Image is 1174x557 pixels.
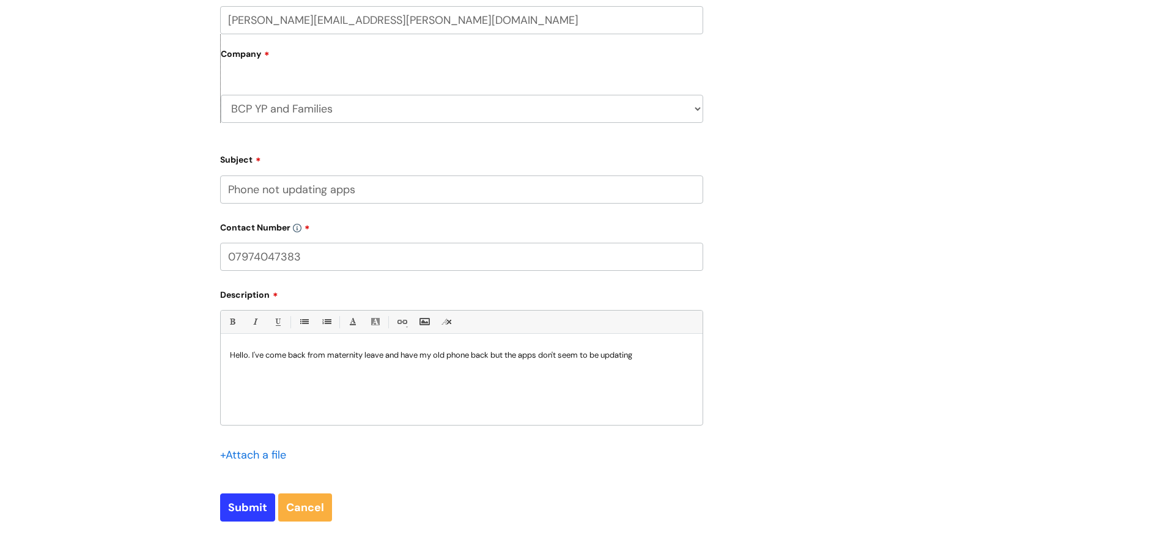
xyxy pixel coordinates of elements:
label: Contact Number [220,218,703,233]
a: Bold (Ctrl-B) [224,314,240,330]
a: • Unordered List (Ctrl-Shift-7) [296,314,311,330]
input: Email [220,6,703,34]
a: Font Color [345,314,360,330]
p: Hello. I've come back from maternity leave and have my old phone back but the apps don't seem to ... [230,350,693,361]
input: Submit [220,493,275,522]
div: Attach a file [220,445,293,465]
a: Back Color [367,314,383,330]
a: Cancel [278,493,332,522]
a: 1. Ordered List (Ctrl-Shift-8) [319,314,334,330]
label: Description [220,286,703,300]
a: Underline(Ctrl-U) [270,314,285,330]
label: Company [221,45,703,72]
label: Subject [220,150,703,165]
span: + [220,448,226,462]
a: Remove formatting (Ctrl-\) [439,314,454,330]
a: Italic (Ctrl-I) [247,314,262,330]
img: info-icon.svg [293,224,301,232]
a: Insert Image... [416,314,432,330]
a: Link [394,314,409,330]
